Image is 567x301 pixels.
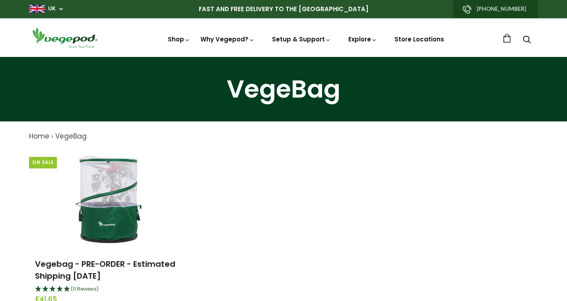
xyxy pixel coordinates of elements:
a: Vegebag - PRE-ORDER - Estimated Shipping [DATE] [35,258,175,281]
a: Search [523,36,531,45]
div: 4.91 Stars - 11 Reviews [35,284,184,295]
a: Store Locations [394,35,444,43]
img: Vegepod [29,26,101,49]
a: UK [48,5,56,13]
a: Why Vegepod? [200,35,254,43]
a: Shop [168,35,190,43]
img: Vegebag - PRE-ORDER - Estimated Shipping September 15th [60,150,159,249]
nav: breadcrumbs [29,131,538,142]
a: VegeBag [55,131,87,141]
span: 4.91 Stars - 11 Reviews [71,285,99,292]
span: › [51,131,53,141]
a: Setup & Support [272,35,331,43]
img: gb_large.png [29,5,45,13]
a: Explore [348,35,377,43]
h1: VegeBag [10,77,557,102]
a: Home [29,131,49,141]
